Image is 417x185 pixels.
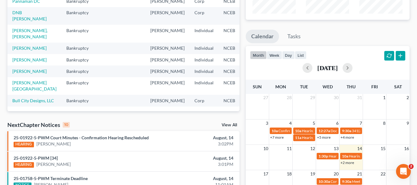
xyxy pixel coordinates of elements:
[14,142,34,147] div: HEARING
[340,135,354,140] a: +4 more
[145,7,190,25] td: [PERSON_NAME]
[357,170,363,178] span: 21
[190,25,219,42] td: Individual
[61,7,100,25] td: Bankruptcy
[406,120,410,127] span: 9
[331,179,401,184] span: Confirmation hearing for [PERSON_NAME]
[409,164,414,169] span: 2
[300,84,308,89] span: Tue
[12,98,54,103] a: Bull City Designs, LLC
[336,120,339,127] span: 6
[286,145,292,152] span: 11
[190,95,219,106] td: Corp
[295,135,301,140] span: 11a
[222,123,237,127] a: View All
[282,30,306,43] a: Tasks
[12,57,47,62] a: [PERSON_NAME]
[382,94,386,101] span: 1
[253,84,262,89] span: Sun
[12,28,48,39] a: [PERSON_NAME], [PERSON_NAME]
[282,51,295,59] button: day
[382,120,386,127] span: 8
[371,84,378,89] span: Fri
[145,25,190,42] td: [PERSON_NAME]
[310,145,316,152] span: 12
[310,170,316,178] span: 19
[312,120,316,127] span: 5
[295,51,306,59] button: list
[333,145,339,152] span: 13
[342,154,348,158] span: 10a
[272,128,278,133] span: 10a
[295,128,301,133] span: 10a
[357,145,363,152] span: 14
[61,95,100,106] td: Bankruptcy
[61,77,100,95] td: Bankruptcy
[12,69,47,74] a: [PERSON_NAME]
[342,179,351,184] span: 9:30a
[164,141,233,147] div: 3:02PM
[61,65,100,77] td: Bankruptcy
[190,77,219,95] td: Individual
[145,77,190,95] td: [PERSON_NAME]
[190,65,219,77] td: Individual
[14,135,149,140] a: 25-01922-5-PWM Court Minutes - Confirmation Hearing Rescheduled
[317,65,338,71] h2: [DATE]
[319,179,330,184] span: 10:30a
[278,128,348,133] span: Confirmation hearing for [PERSON_NAME]
[394,84,402,89] span: Sat
[164,155,233,161] div: August, 14
[270,135,284,140] a: +7 more
[14,162,34,168] div: HEARING
[263,170,269,178] span: 17
[347,84,356,89] span: Thu
[145,54,190,65] td: [PERSON_NAME]
[406,94,410,101] span: 2
[275,84,286,89] span: Mon
[319,128,330,133] span: 12:27a
[219,95,249,106] td: NCEB
[403,145,410,152] span: 16
[7,121,70,128] div: NextChapter Notices
[357,94,363,101] span: 31
[190,43,219,54] td: Individual
[190,54,219,65] td: Individual
[352,128,411,133] span: 341(a) meeting for [PERSON_NAME]
[286,94,292,101] span: 28
[349,154,397,158] span: Hearing for [PERSON_NAME]
[164,135,233,141] div: August, 14
[302,128,350,133] span: Hearing for [PERSON_NAME]
[219,77,249,95] td: NCEB
[267,51,282,59] button: week
[359,120,363,127] span: 7
[145,95,190,106] td: [PERSON_NAME]
[145,43,190,54] td: [PERSON_NAME]
[12,10,47,21] a: DNB [PERSON_NAME]
[263,145,269,152] span: 10
[36,141,71,147] a: [PERSON_NAME]
[190,7,219,25] td: Corp
[250,51,267,59] button: month
[61,54,100,65] td: Bankruptcy
[263,94,269,101] span: 27
[302,135,399,140] span: Hearing for DNB Management, Inc. et [PERSON_NAME] et al
[164,161,233,167] div: 3:01PM
[380,170,386,178] span: 22
[317,135,331,140] a: +5 more
[219,25,249,42] td: NCEB
[396,164,411,179] iframe: Intercom live chat
[219,65,249,77] td: NCEB
[12,45,47,51] a: [PERSON_NAME]
[219,7,249,25] td: NCEB
[219,54,249,65] td: NCEB
[333,94,339,101] span: 30
[342,128,351,133] span: 9:30a
[14,155,58,161] a: 25-01922-5-PWM [34]
[329,154,347,158] span: Hearing for
[12,80,56,91] a: [PERSON_NAME][GEOGRAPHIC_DATA]
[61,43,100,54] td: Bankruptcy
[246,30,279,43] a: Calendar
[323,84,333,89] span: Wed
[63,122,70,128] div: 10
[289,120,292,127] span: 4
